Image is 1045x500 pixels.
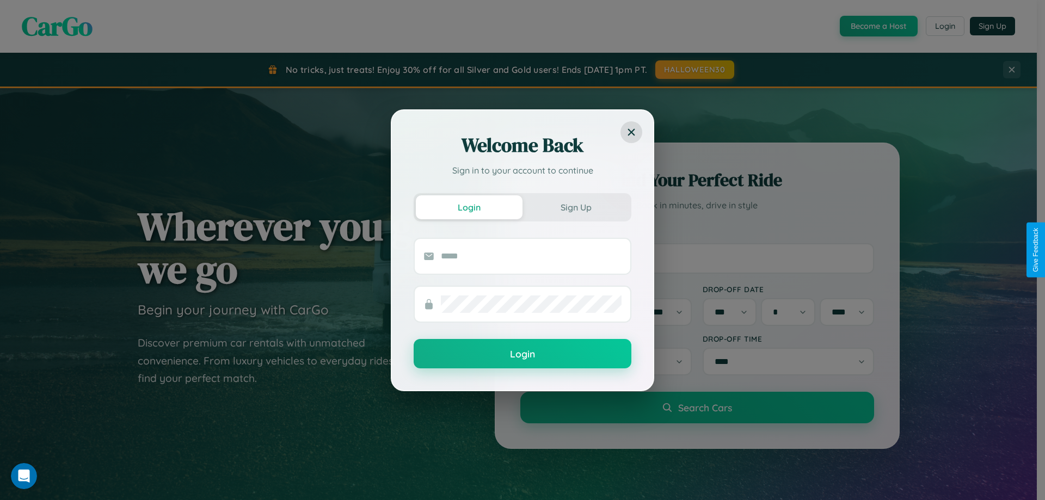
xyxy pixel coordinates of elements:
[414,164,631,177] p: Sign in to your account to continue
[11,463,37,489] iframe: Intercom live chat
[522,195,629,219] button: Sign Up
[1032,228,1040,272] div: Give Feedback
[414,339,631,368] button: Login
[416,195,522,219] button: Login
[414,132,631,158] h2: Welcome Back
